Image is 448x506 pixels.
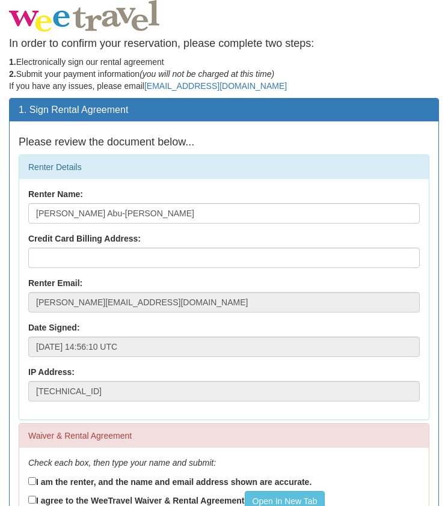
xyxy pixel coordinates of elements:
input: I agree to the WeeTravel Waiver & Rental AgreementOpen In New Tab [28,496,36,504]
label: Credit Card Billing Address: [19,233,150,245]
strong: 2. [9,69,16,79]
em: Check each box, then type your name and submit: [28,458,216,468]
label: I am the renter, and the name and email address shown are accurate. [28,475,311,488]
h4: In order to confirm your reservation, please complete two steps: [9,38,439,50]
h3: 1. Sign Rental Agreement [19,105,429,115]
h4: Please review the document below... [19,136,429,148]
label: Date Signed: [19,322,89,334]
p: Electronically sign our rental agreement Submit your payment information If you have any issues, ... [9,56,439,92]
div: Waiver & Rental Agreement [19,424,429,448]
a: [EMAIL_ADDRESS][DOMAIN_NAME] [144,81,287,91]
label: Renter Name: [19,188,92,200]
div: Renter Details [19,155,429,179]
em: (you will not be charged at this time) [140,69,274,79]
label: Renter Email: [19,277,91,289]
input: I am the renter, and the name and email address shown are accurate. [28,477,36,485]
label: IP Address: [19,366,84,378]
strong: 1. [9,57,16,67]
